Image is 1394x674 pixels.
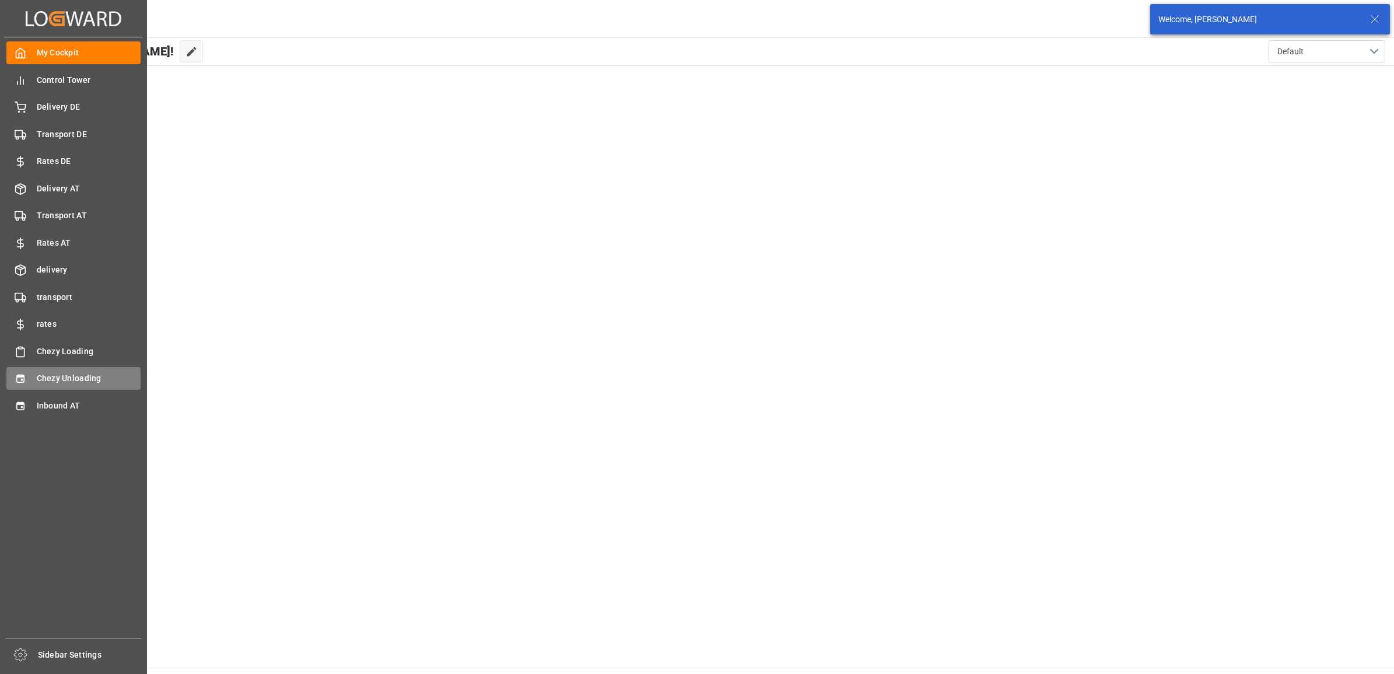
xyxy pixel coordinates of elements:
a: Rates AT [6,231,141,254]
span: My Cockpit [37,47,141,59]
span: delivery [37,264,141,276]
span: Inbound AT [37,400,141,412]
div: Welcome, [PERSON_NAME] [1158,13,1359,26]
a: Inbound AT [6,394,141,417]
span: Control Tower [37,74,141,86]
a: Delivery AT [6,177,141,200]
a: transport [6,285,141,308]
a: Chezy Unloading [6,367,141,390]
a: Control Tower [6,68,141,91]
span: Sidebar Settings [38,649,142,661]
span: Delivery AT [37,183,141,195]
a: Rates DE [6,150,141,173]
span: transport [37,291,141,303]
span: Rates AT [37,237,141,249]
a: Chezy Loading [6,340,141,362]
span: Chezy Loading [37,345,141,358]
a: rates [6,313,141,336]
a: Transport DE [6,123,141,145]
a: My Cockpit [6,41,141,64]
span: Default [1277,46,1304,58]
span: Chezy Unloading [37,372,141,385]
button: open menu [1269,40,1385,62]
a: Delivery DE [6,96,141,118]
a: Transport AT [6,204,141,227]
span: Transport AT [37,209,141,222]
span: Rates DE [37,155,141,167]
span: Transport DE [37,128,141,141]
a: delivery [6,259,141,281]
span: rates [37,318,141,330]
span: Delivery DE [37,101,141,113]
